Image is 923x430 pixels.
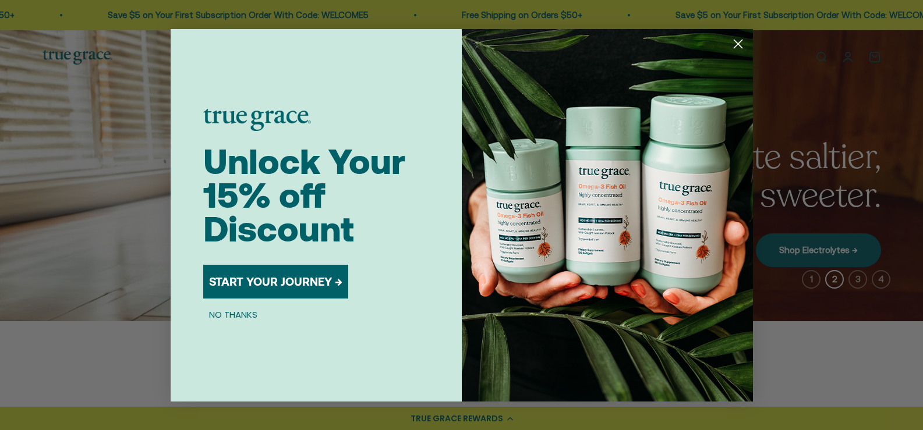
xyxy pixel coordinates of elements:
button: START YOUR JOURNEY → [203,265,348,298]
img: 098727d5-50f8-4f9b-9554-844bb8da1403.jpeg [462,29,753,401]
button: NO THANKS [203,308,263,322]
span: Unlock Your 15% off Discount [203,141,405,249]
button: Close dialog [728,34,748,54]
img: logo placeholder [203,109,311,131]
